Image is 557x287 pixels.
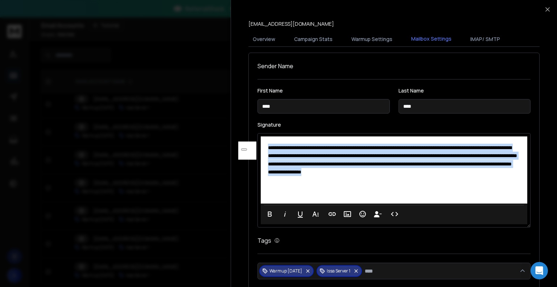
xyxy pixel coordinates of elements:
[290,31,337,47] button: Campaign Stats
[257,236,271,245] h1: Tags
[341,207,354,221] button: Insert Image (Ctrl+P)
[407,31,456,48] button: Mailbox Settings
[531,262,548,279] div: Open Intercom Messenger
[293,207,307,221] button: Underline (Ctrl+U)
[278,207,292,221] button: Italic (Ctrl+I)
[257,88,390,93] label: First Name
[269,268,302,274] p: Warmup [DATE]
[466,31,504,47] button: IMAP/ SMTP
[388,207,401,221] button: Code View
[248,31,280,47] button: Overview
[399,88,531,93] label: Last Name
[257,62,531,70] h1: Sender Name
[347,31,397,47] button: Warmup Settings
[327,268,350,274] p: Issa Server 1
[309,207,322,221] button: More Text
[325,207,339,221] button: Insert Link (Ctrl+K)
[356,207,370,221] button: Emoticons
[257,122,531,127] label: Signature
[263,207,277,221] button: Bold (Ctrl+B)
[248,20,334,28] p: [EMAIL_ADDRESS][DOMAIN_NAME]
[371,207,385,221] button: Insert Unsubscribe Link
